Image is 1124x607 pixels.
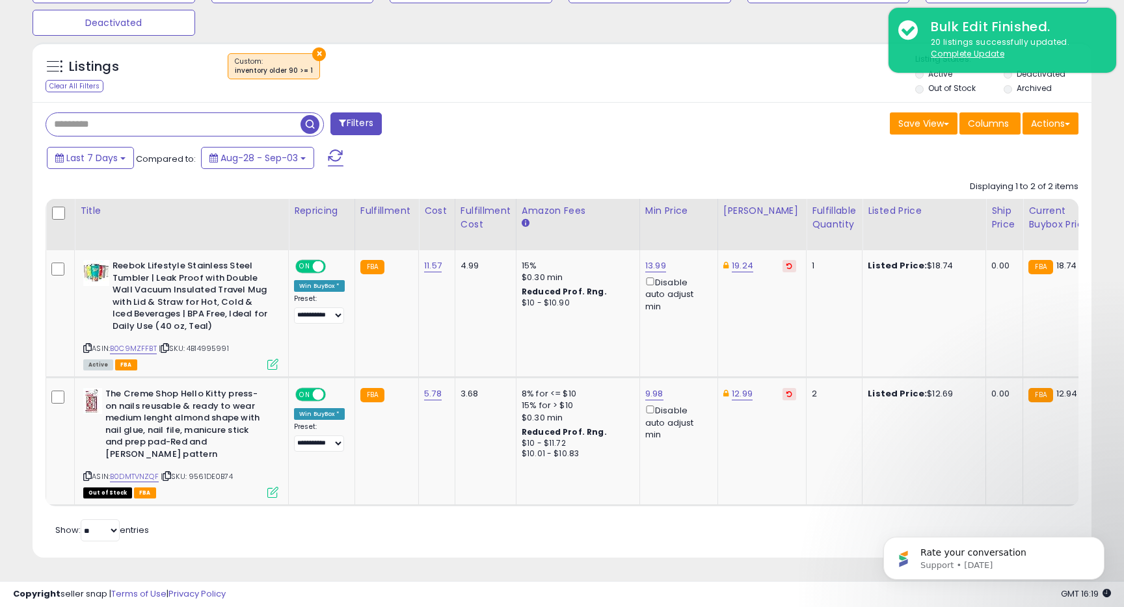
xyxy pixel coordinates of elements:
iframe: Intercom notifications message [864,510,1124,601]
small: FBA [1028,388,1052,402]
button: Last 7 Days [47,147,134,169]
button: Deactivated [33,10,195,36]
a: B0C9MZFFBT [110,343,157,354]
span: Columns [968,117,1009,130]
span: ON [297,389,313,400]
span: FBA [134,487,156,498]
small: FBA [360,388,384,402]
div: Repricing [294,204,349,218]
span: Last 7 Days [66,151,118,164]
div: 4.99 [461,260,506,272]
div: $0.30 min [522,272,630,283]
div: Disable auto adjust min [645,275,708,313]
span: 12.94 [1056,387,1078,400]
b: The Creme Shop Hello Kitty press-on nails reusable & ready to wear medium lenght almond shape wit... [105,388,263,463]
button: Aug-28 - Sep-03 [201,147,314,169]
b: Reduced Prof. Rng. [522,286,607,297]
small: Amazon Fees. [522,218,529,229]
span: Aug-28 - Sep-03 [221,151,298,164]
div: 0.00 [991,388,1013,400]
span: FBA [115,359,137,370]
div: 8% for <= $10 [522,388,630,400]
div: $12.69 [868,388,976,400]
span: OFF [324,389,345,400]
span: ON [297,261,313,272]
div: $10 - $11.72 [522,438,630,449]
label: Active [928,68,952,79]
div: Listed Price [868,204,980,218]
div: seller snap | | [13,588,226,601]
button: Filters [330,112,381,135]
div: Fulfillment Cost [461,204,511,231]
a: 13.99 [645,259,666,272]
h5: Listings [69,58,119,76]
span: Show: entries [55,524,149,536]
div: 20 listings successfully updated. [921,36,1106,60]
span: | SKU: 9561DE0B74 [161,471,233,482]
div: 15% [522,260,630,272]
button: × [312,47,326,61]
strong: Copyright [13,588,60,600]
div: Win BuyBox * [294,280,345,292]
a: Terms of Use [111,588,167,600]
label: Deactivated [1017,68,1065,79]
div: Cost [424,204,449,218]
a: B0DMTVNZQF [110,471,159,482]
small: FBA [360,260,384,274]
div: Displaying 1 to 2 of 2 items [970,181,1078,193]
div: Preset: [294,294,345,324]
a: 12.99 [732,387,753,400]
a: 9.98 [645,387,663,400]
div: inventory older 90 >= 1 [235,66,313,75]
a: 11.57 [424,259,442,272]
div: Fulfillable Quantity [812,204,857,231]
span: 18.74 [1056,259,1077,272]
span: | SKU: 4B14995991 [159,343,229,354]
div: $0.30 min [522,412,630,424]
small: FBA [1028,260,1052,274]
div: 15% for > $10 [522,400,630,411]
b: Listed Price: [868,259,927,272]
div: ASIN: [83,260,278,368]
div: 3.68 [461,388,506,400]
div: Title [80,204,283,218]
div: Fulfillment [360,204,413,218]
div: [PERSON_NAME] [723,204,801,218]
div: $10.01 - $10.83 [522,448,630,459]
img: 41Vn+VMMm6L._SL40_.jpg [83,388,102,414]
div: Amazon Fees [522,204,634,218]
div: 1 [812,260,852,272]
button: Actions [1023,112,1078,135]
span: All listings that are currently out of stock and unavailable for purchase on Amazon [83,487,132,498]
label: Out of Stock [928,83,976,94]
img: 41Sob3+uVyL._SL40_.jpg [83,260,109,286]
div: Current Buybox Price [1028,204,1095,231]
div: ASIN: [83,388,278,497]
a: 5.78 [424,387,442,400]
a: Privacy Policy [168,588,226,600]
span: OFF [324,261,345,272]
span: Compared to: [136,153,196,165]
span: All listings currently available for purchase on Amazon [83,359,113,370]
div: Preset: [294,422,345,452]
div: Bulk Edit Finished. [921,18,1106,36]
div: Disable auto adjust min [645,403,708,441]
div: 2 [812,388,852,400]
u: Complete Update [931,48,1004,59]
div: Min Price [645,204,712,218]
div: 0.00 [991,260,1013,272]
div: Ship Price [991,204,1017,231]
b: Reduced Prof. Rng. [522,426,607,437]
div: Win BuyBox * [294,408,345,420]
button: Columns [959,112,1021,135]
div: $10 - $10.90 [522,298,630,309]
label: Archived [1017,83,1052,94]
button: Save View [890,112,957,135]
div: $18.74 [868,260,976,272]
b: Reebok Lifestyle Stainless Steel Tumbler | Leak Proof with Double Wall Vacuum Insulated Travel Mu... [113,260,271,335]
a: 19.24 [732,259,753,272]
